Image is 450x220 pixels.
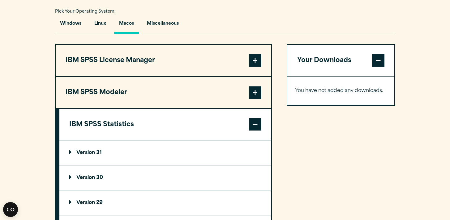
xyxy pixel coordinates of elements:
p: Version 30 [69,175,103,180]
button: IBM SPSS Modeler [56,77,271,108]
div: Your Downloads [287,76,395,105]
button: Windows [55,16,86,34]
button: Linux [89,16,111,34]
summary: Version 31 [59,140,271,165]
span: Pick Your Operating System: [55,10,116,14]
button: Open CMP widget [3,202,18,217]
p: Version 31 [69,150,102,155]
button: Miscellaneous [142,16,184,34]
button: Macos [114,16,139,34]
summary: Version 30 [59,165,271,190]
summary: Version 29 [59,190,271,215]
p: Version 29 [69,200,103,205]
button: IBM SPSS Statistics [59,109,271,140]
button: IBM SPSS License Manager [56,45,271,76]
p: You have not added any downloads. [295,86,387,95]
button: Your Downloads [287,45,395,76]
